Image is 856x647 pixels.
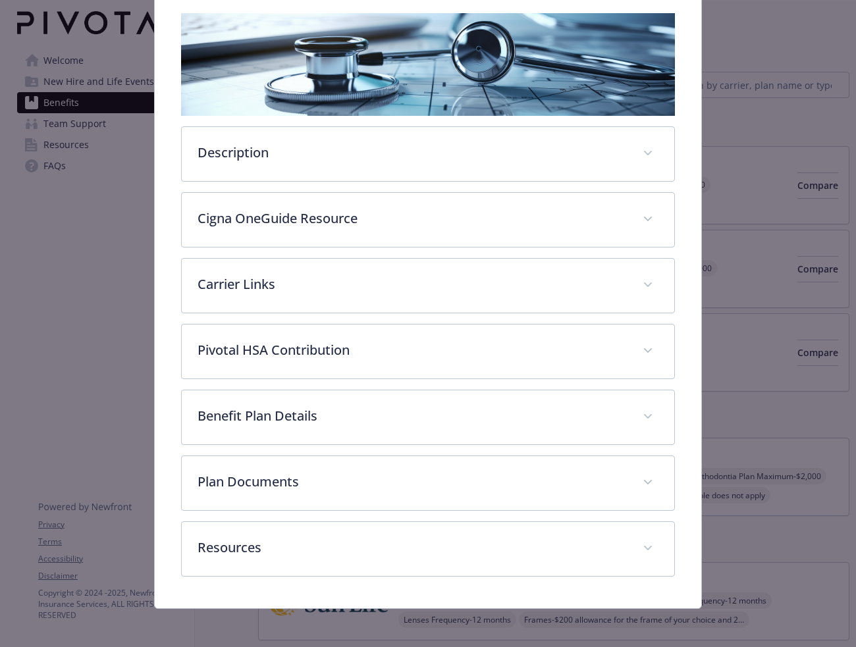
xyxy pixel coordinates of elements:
img: banner [181,13,675,116]
p: Plan Documents [198,472,627,492]
p: Description [198,143,627,163]
p: Carrier Links [198,274,627,294]
p: Cigna OneGuide Resource [198,209,627,228]
p: Resources [198,538,627,557]
div: Benefit Plan Details [182,390,674,444]
div: Carrier Links [182,259,674,313]
p: Benefit Plan Details [198,406,627,426]
div: Pivotal HSA Contribution [182,324,674,378]
div: Resources [182,522,674,576]
div: Cigna OneGuide Resource [182,193,674,247]
div: Plan Documents [182,456,674,510]
div: Description [182,127,674,181]
p: Pivotal HSA Contribution [198,340,627,360]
